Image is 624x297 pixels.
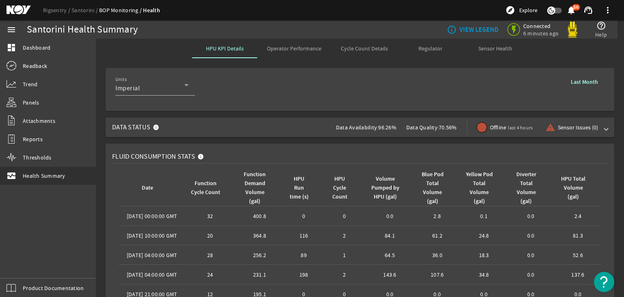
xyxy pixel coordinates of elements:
[558,175,595,201] div: HPU Total Volume (gal)
[99,7,143,14] a: BOP Monitoring
[23,284,84,292] span: Product Documentation
[459,26,498,34] b: VIEW LEGEND
[406,124,439,131] span: Data Quality:
[288,212,320,220] div: 0
[288,251,320,259] div: 89
[238,271,281,279] div: 231.1
[566,5,576,15] mat-icon: notifications
[23,172,65,180] span: Health Summary
[143,7,160,14] a: Health
[238,170,278,206] div: Function Demand Volume (gal)
[188,231,232,240] div: 20
[23,153,52,162] span: Thresholds
[510,231,551,240] div: 0.0
[27,26,138,34] div: Santorini Health Summary
[510,170,548,206] div: Diverter Total Volume (gal)
[510,271,551,279] div: 0.0
[238,251,281,259] div: 256.2
[23,44,50,52] span: Dashboard
[464,170,501,206] div: Yellow Pod Total Volume (gal)
[369,175,407,201] div: Volume Pumped by HPU (gal)
[558,231,598,240] div: 81.3
[465,170,494,206] div: Yellow Pod Total Volume (gal)
[369,231,411,240] div: 84.1
[594,272,614,292] button: Open Resource Center
[6,43,16,52] mat-icon: dashboard
[378,124,396,131] span: 96.26%
[478,46,512,51] span: Sensor Health
[326,212,362,220] div: 0
[417,231,457,240] div: 61.2
[369,212,411,220] div: 0.0
[23,135,43,143] span: Reports
[418,46,442,51] span: Regulator
[336,124,379,131] span: Data Availability:
[206,46,244,51] span: HPU KPI Details
[598,0,617,20] button: more_vert
[511,170,541,206] div: Diverter Total Volume (gal)
[115,84,140,92] span: Imperial
[288,175,317,201] div: HPU Run time (s)
[417,251,457,259] div: 36.0
[369,271,411,279] div: 143.6
[326,251,362,259] div: 1
[519,6,537,14] span: Explore
[71,7,99,14] a: Santorini
[417,212,457,220] div: 2.8
[122,231,182,240] div: [DATE] 10:00:00 GMT
[326,175,359,201] div: HPU Cycle Count
[502,4,541,17] button: Explore
[122,183,179,192] div: Date
[464,271,504,279] div: 34.8
[327,175,352,201] div: HPU Cycle Count
[6,25,16,35] mat-icon: menu
[542,120,601,135] button: Sensor Issues (0)
[238,231,281,240] div: 364.8
[508,124,533,131] span: last 4 hours
[23,117,55,125] span: Attachments
[464,251,504,259] div: 18.3
[326,231,362,240] div: 2
[23,98,39,107] span: Panels
[523,22,559,30] span: Connected
[115,76,127,83] mat-label: Units
[558,212,598,220] div: 2.4
[546,122,552,132] mat-icon: warning
[418,170,447,206] div: Blue Pod Total Volume (gal)
[6,171,16,181] mat-icon: monitor_heart
[23,62,47,70] span: Readback
[142,183,153,192] div: Date
[188,271,232,279] div: 24
[523,30,559,37] span: 6 minutes ago
[595,31,607,39] span: Help
[23,80,37,88] span: Trend
[490,123,533,132] span: Offline
[239,170,271,206] div: Function Demand Volume (gal)
[188,179,228,197] div: Function Cycle Count
[267,46,321,51] span: Operator Performance
[564,22,581,38] img: Yellowpod.svg
[122,212,182,220] div: [DATE] 00:00:00 GMT
[43,7,71,14] a: Rigsentry
[288,231,320,240] div: 116
[510,251,551,259] div: 0.0
[596,21,606,31] mat-icon: help_outline
[188,212,232,220] div: 32
[190,179,221,197] div: Function Cycle Count
[558,251,598,259] div: 52.6
[341,46,388,51] span: Cycle Count Details
[558,271,598,279] div: 137.6
[444,22,502,37] button: VIEW LEGEND
[106,118,614,137] mat-expansion-panel-header: Data StatusData Availability:96.26%Data Quality:70.56%Offlinelast 4 hoursSensor Issues (0)
[288,271,320,279] div: 198
[464,231,504,240] div: 24.8
[567,6,575,15] button: 66
[417,271,457,279] div: 107.6
[112,118,162,137] mat-panel-title: Data Status
[510,212,551,220] div: 0.0
[558,123,598,131] span: Sensor Issues (0)
[505,5,515,15] mat-icon: explore
[559,175,587,201] div: HPU Total Volume (gal)
[369,251,411,259] div: 64.5
[439,124,457,131] span: 70.56%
